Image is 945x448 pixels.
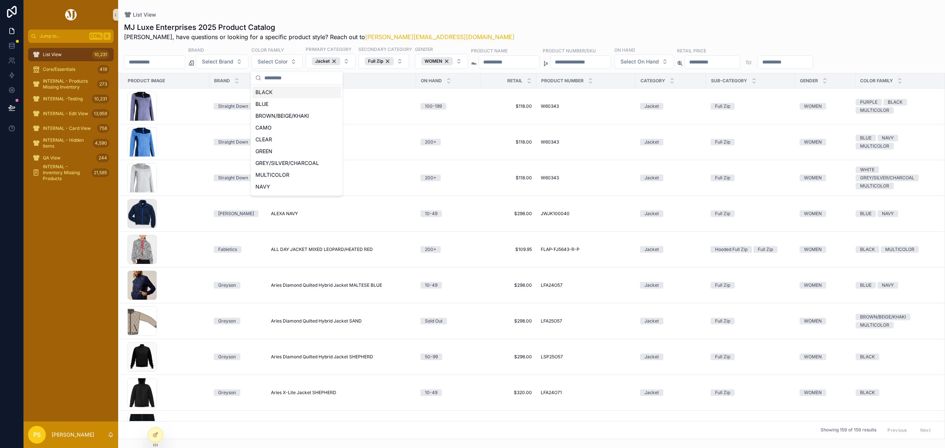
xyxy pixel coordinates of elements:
div: WOMEN [804,210,822,217]
a: Core/Essentials419 [28,63,114,76]
a: Hooded Full ZipFull Zip [711,246,791,253]
a: WOMEN [800,139,851,145]
a: Jacket [640,175,702,181]
a: LFA24O71 [541,390,631,396]
a: INTERNAL -Testing10,231 [28,92,114,106]
a: Jacket [640,354,702,360]
label: On Hand [614,46,635,53]
label: Primary Category [306,46,351,52]
a: LFA25O57 [541,318,631,324]
div: GREY/SILVER/CHARCOAL [252,157,341,169]
a: $118.00 [485,139,532,145]
p: to [746,58,752,66]
div: Fabletics [218,246,237,253]
div: BLUE [252,98,341,110]
div: NAVY [882,210,894,217]
div: Greyson [218,318,236,324]
div: Suggestions [251,85,343,196]
div: MULTICOLOR [252,169,341,181]
div: WOMEN [804,103,822,110]
div: Jacket [645,246,659,253]
button: Jump to...CtrlK [28,30,114,43]
a: INTERNAL - Card View758 [28,122,114,135]
a: Fabletics [214,246,262,253]
a: [PERSON_NAME] [214,210,262,217]
button: Select Button [251,55,303,69]
label: Secondary Category [358,46,412,52]
button: Select Button [306,54,355,69]
button: Select Button [196,55,248,69]
div: scrollable content [24,43,118,189]
button: Unselect FULL_ZIP [365,57,394,65]
span: Jump to... [39,33,86,39]
div: MULTICOLOR [860,183,889,189]
span: Aries Diamond Quilted Hybrid Jacket MALTESE BLUE [271,282,382,288]
span: Select Brand [202,58,233,65]
div: 10-49 [425,389,437,396]
span: INTERNAL - Inventory Missing Products [43,164,89,182]
a: W60343 [541,139,631,145]
div: 13,959 [92,109,109,118]
a: 10-49 [420,282,477,289]
span: Gender [800,78,818,84]
a: WOMEN [800,246,851,253]
a: Full Zip [711,354,791,360]
div: Straight Down [218,103,248,110]
div: BLACK [252,86,341,98]
div: Jacket [645,282,659,289]
div: 200+ [425,175,436,181]
p: [PERSON_NAME] [52,431,94,438]
div: BLUE [860,282,872,289]
div: 21,585 [92,168,109,177]
div: Full Zip [715,175,730,181]
div: 419 [97,65,109,74]
span: List View [133,11,156,18]
span: On Hand [421,78,442,84]
div: Jacket [645,139,659,145]
a: WOMEN [800,175,851,181]
a: BLACK [856,389,937,396]
a: Jacket [640,318,702,324]
a: Straight Down [214,103,262,110]
span: W60343 [541,103,559,109]
a: $109.95 [485,247,532,252]
span: $298.00 [485,282,532,288]
div: Jacket [645,354,659,360]
button: Select Button [415,54,468,69]
div: 244 [96,154,109,162]
a: [PERSON_NAME][EMAIL_ADDRESS][DOMAIN_NAME] [365,33,515,41]
a: WOMEN [800,354,851,360]
div: 200+ [425,139,436,145]
a: Full Zip [711,139,791,145]
a: $118.00 [485,175,532,181]
div: 200+ [425,246,436,253]
div: WOMEN [804,282,822,289]
div: ORANGE [252,193,341,204]
div: Full Zip [715,103,730,110]
a: List View [124,11,156,18]
span: INTERNAL - Hidden Items [43,137,90,149]
a: Greyson [214,282,262,289]
span: Sub-Category [711,78,747,84]
button: Select Button [614,55,674,69]
a: $298.00 [485,211,532,217]
span: [PERSON_NAME], have questions or looking for a specific product style? Reach out to [124,32,515,41]
div: 4,590 [93,139,109,148]
div: Full Zip [715,210,730,217]
div: Full Zip [715,389,730,396]
div: Full Zip [365,57,394,65]
a: LFA24O57 [541,282,631,288]
a: $298.00 [485,318,532,324]
span: Aries Diamond Quilted Hybrid Jacket SHEPHERD [271,354,373,360]
div: 273 [97,80,109,89]
div: GREY/SILVER/CHARCOAL [860,175,914,181]
a: BLUENAVY [856,210,937,217]
a: Jacket [640,389,702,396]
a: LSP25O57 [541,354,631,360]
div: 10-49 [425,282,437,289]
a: $298.00 [485,354,532,360]
span: INTERNAL - Products Missing Inventory [43,78,94,90]
a: Jacket [640,282,702,289]
a: Sold Out [420,318,477,324]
